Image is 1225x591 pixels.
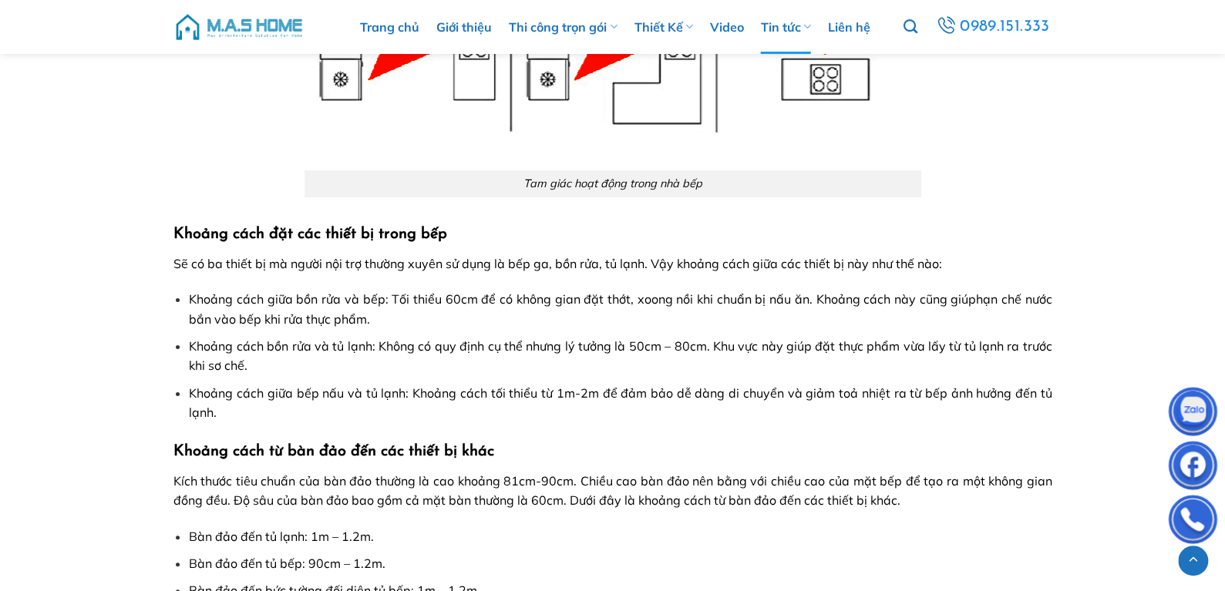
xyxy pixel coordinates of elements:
span: Khoảng cách giữa bếp nấu và tủ lạnh: Khoảng cách tối thiểu từ 1m-2m để đảm bảo dễ dàng di chuyển ... [189,385,1052,421]
img: Phone [1169,499,1216,545]
span: hạn chế nước bắn vào bếp khi rửa thực phẩm. [189,291,1052,327]
strong: Khoảng cách từ bàn đảo đến các thiết bị khác [173,444,494,459]
a: Tìm kiếm [903,11,917,43]
span: Bàn đảo đến tủ bếp: 90cm – 1.2m. [189,556,385,571]
img: Facebook [1169,445,1216,491]
span: Tam giác hoạt động trong nhà bếp [523,176,702,190]
span: 0989.151.333 [959,14,1051,40]
span: Kích thước tiêu chuẩn của bàn đảo thường là cao khoảng 81cm-90cm. Chiều cao bàn đảo nên bằng với ... [173,473,1052,509]
a: Lên đầu trang [1178,546,1208,576]
span: Bàn đảo đến tủ lạnh: 1m – 1.2m. [189,529,374,544]
span: Khoảng cách bồn rửa và tủ lạnh: Không có quy định cụ thể nhưng lý tưởng là 50cm – 80cm. Khu vực n... [189,338,1052,374]
span: Khoảng cách giữa bồn rửa và bếp: Tối thiểu 60cm để có không gian đặt thớt, xoong nồi khi chuẩn bị... [189,291,1052,327]
span: Sẽ có ba thiết bị mà người nội trợ thường xuyên sử dụng là bếp ga, bồn rửa, tủ lạnh. Vậy khoảng c... [173,256,942,271]
strong: Khoảng cách đặt các thiết bị trong bếp [173,227,447,242]
img: Zalo [1169,391,1216,437]
a: 0989.151.333 [933,13,1053,41]
img: M.A.S HOME – Tổng Thầu Thiết Kế Và Xây Nhà Trọn Gói [173,4,305,50]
